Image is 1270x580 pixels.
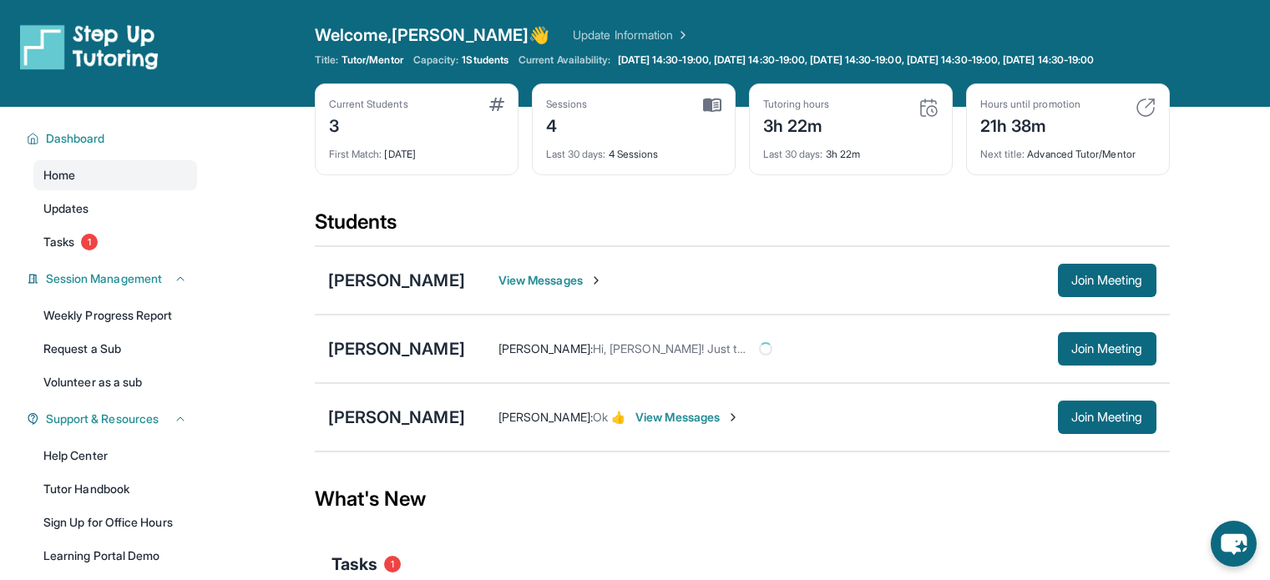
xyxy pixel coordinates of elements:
div: 4 [546,111,588,138]
div: [PERSON_NAME] [328,269,465,292]
img: Chevron-Right [726,411,740,424]
img: card [1136,98,1156,118]
span: [PERSON_NAME] : [498,341,593,356]
span: View Messages [498,272,603,289]
a: Request a Sub [33,334,197,364]
a: Home [33,160,197,190]
span: Dashboard [46,130,105,147]
img: Chevron Right [673,27,690,43]
span: Join Meeting [1071,344,1143,354]
span: Join Meeting [1071,412,1143,422]
img: card [489,98,504,111]
div: Current Students [329,98,408,111]
div: 3h 22m [763,138,939,161]
button: Support & Resources [39,411,187,427]
a: Tasks1 [33,227,197,257]
div: [PERSON_NAME] [328,406,465,429]
span: Welcome, [PERSON_NAME] 👋 [315,23,550,47]
span: Last 30 days : [763,148,823,160]
div: Tutoring hours [763,98,830,111]
div: Students [315,209,1170,245]
a: Updates [33,194,197,224]
span: Ok 👍 [593,410,625,424]
a: Update Information [573,27,690,43]
div: What's New [315,462,1170,536]
span: Join Meeting [1071,275,1143,285]
span: 1 Students [462,53,509,67]
div: 4 Sessions [546,138,721,161]
button: Join Meeting [1058,264,1156,297]
span: 1 [81,234,98,250]
a: Volunteer as a sub [33,367,197,397]
span: View Messages [635,409,740,426]
span: Next title : [980,148,1025,160]
div: 3h 22m [763,111,830,138]
img: Chevron-Right [589,274,603,287]
a: Learning Portal Demo [33,541,197,571]
button: chat-button [1211,521,1257,567]
a: Sign Up for Office Hours [33,507,197,537]
span: Current Availability: [519,53,610,67]
span: Support & Resources [46,411,159,427]
span: Tutor/Mentor [342,53,403,67]
span: Tasks [43,234,74,250]
a: Weekly Progress Report [33,300,197,330]
a: Help Center [33,441,197,471]
div: 3 [329,111,408,138]
span: Last 30 days : [546,148,606,160]
div: Advanced Tutor/Mentor [980,138,1156,161]
button: Join Meeting [1058,401,1156,434]
a: [DATE] 14:30-19:00, [DATE] 14:30-19:00, [DATE] 14:30-19:00, [DATE] 14:30-19:00, [DATE] 14:30-19:00 [615,53,1098,67]
span: 1 [384,556,401,572]
span: Session Management [46,270,162,287]
img: card [918,98,939,118]
div: Hours until promotion [980,98,1080,111]
div: 21h 38m [980,111,1080,138]
span: Home [43,167,75,184]
div: [PERSON_NAME] [328,337,465,361]
img: logo [20,23,159,70]
span: [PERSON_NAME] : [498,410,593,424]
button: Session Management [39,270,187,287]
button: Dashboard [39,130,187,147]
span: Updates [43,200,89,217]
span: [DATE] 14:30-19:00, [DATE] 14:30-19:00, [DATE] 14:30-19:00, [DATE] 14:30-19:00, [DATE] 14:30-19:00 [618,53,1095,67]
span: First Match : [329,148,382,160]
span: Capacity: [413,53,459,67]
div: [DATE] [329,138,504,161]
button: Join Meeting [1058,332,1156,366]
span: Title: [315,53,338,67]
img: card [703,98,721,113]
div: Sessions [546,98,588,111]
a: Tutor Handbook [33,474,197,504]
span: Tasks [331,552,377,576]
